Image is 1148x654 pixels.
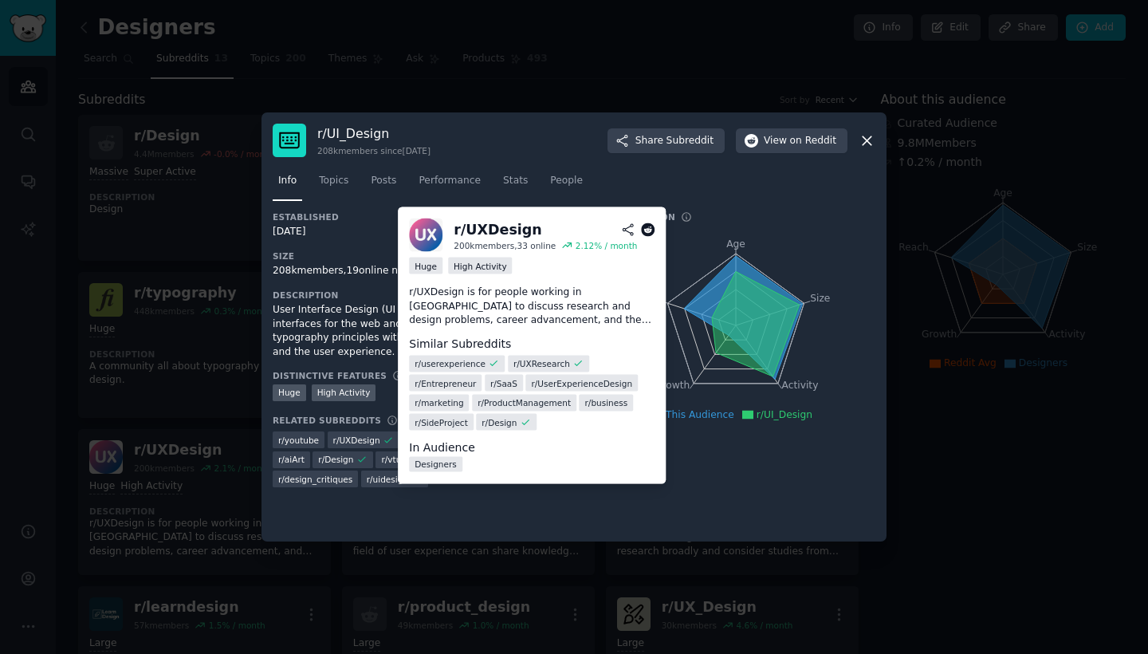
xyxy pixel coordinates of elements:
[490,377,517,388] span: r/ SaaS
[278,435,319,446] span: r/ youtube
[513,358,570,369] span: r/ UXResearch
[409,336,655,353] dt: Similar Subreddits
[415,358,486,369] span: r/ userexperience
[371,174,396,188] span: Posts
[726,238,745,250] tspan: Age
[415,416,468,427] span: r/ SideProject
[666,409,734,420] span: This Audience
[278,454,305,465] span: r/ aiArt
[409,457,462,472] a: Designers
[655,380,690,392] tspan: Growth
[503,174,528,188] span: Stats
[273,303,574,359] div: User Interface Design (UI Design) is the design of user interfaces for the web and devices using ...
[273,370,387,381] h3: Distinctive Features
[736,128,847,154] button: Viewon Reddit
[312,384,376,401] div: High Activity
[318,454,353,465] span: r/ Design
[415,397,463,408] span: r/ marketing
[273,168,302,201] a: Info
[381,454,419,465] span: r/ vtubers
[273,211,574,223] h3: Established
[482,416,517,427] span: r/ Design
[782,380,819,392] tspan: Activity
[409,258,442,274] div: Huge
[666,134,714,148] span: Subreddit
[585,397,628,408] span: r/ business
[319,174,348,188] span: Topics
[454,239,556,250] div: 200k members, 33 online
[273,384,306,401] div: Huge
[419,174,481,188] span: Performance
[757,409,812,420] span: r/UI_Design
[810,293,830,304] tspan: Size
[550,174,583,188] span: People
[317,125,431,142] h3: r/ UI_Design
[415,377,476,388] span: r/ Entrepreneur
[333,435,380,446] span: r/ UXDesign
[273,225,574,239] div: [DATE]
[478,397,571,408] span: r/ ProductManagement
[790,134,836,148] span: on Reddit
[607,128,725,154] button: ShareSubreddit
[413,168,486,201] a: Performance
[448,258,513,274] div: High Activity
[278,174,297,188] span: Info
[273,290,574,301] h3: Description
[531,377,632,388] span: r/ UserExperienceDesign
[764,134,836,148] span: View
[317,145,431,156] div: 208k members since [DATE]
[273,250,574,262] h3: Size
[313,168,354,201] a: Topics
[273,124,306,157] img: UI_Design
[365,168,402,201] a: Posts
[409,439,655,455] dt: In Audience
[454,220,542,240] div: r/ UXDesign
[576,239,638,250] div: 2.12 % / month
[367,474,408,485] span: r/ uidesign
[409,286,655,328] p: r/UXDesign is for people working in [GEOGRAPHIC_DATA] to discuss research and design problems, ca...
[409,219,442,252] img: UXDesign
[635,134,714,148] span: Share
[497,168,533,201] a: Stats
[273,264,574,278] div: 208k members, 19 online now
[278,474,352,485] span: r/ design_critiques
[273,415,381,426] h3: Related Subreddits
[545,168,588,201] a: People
